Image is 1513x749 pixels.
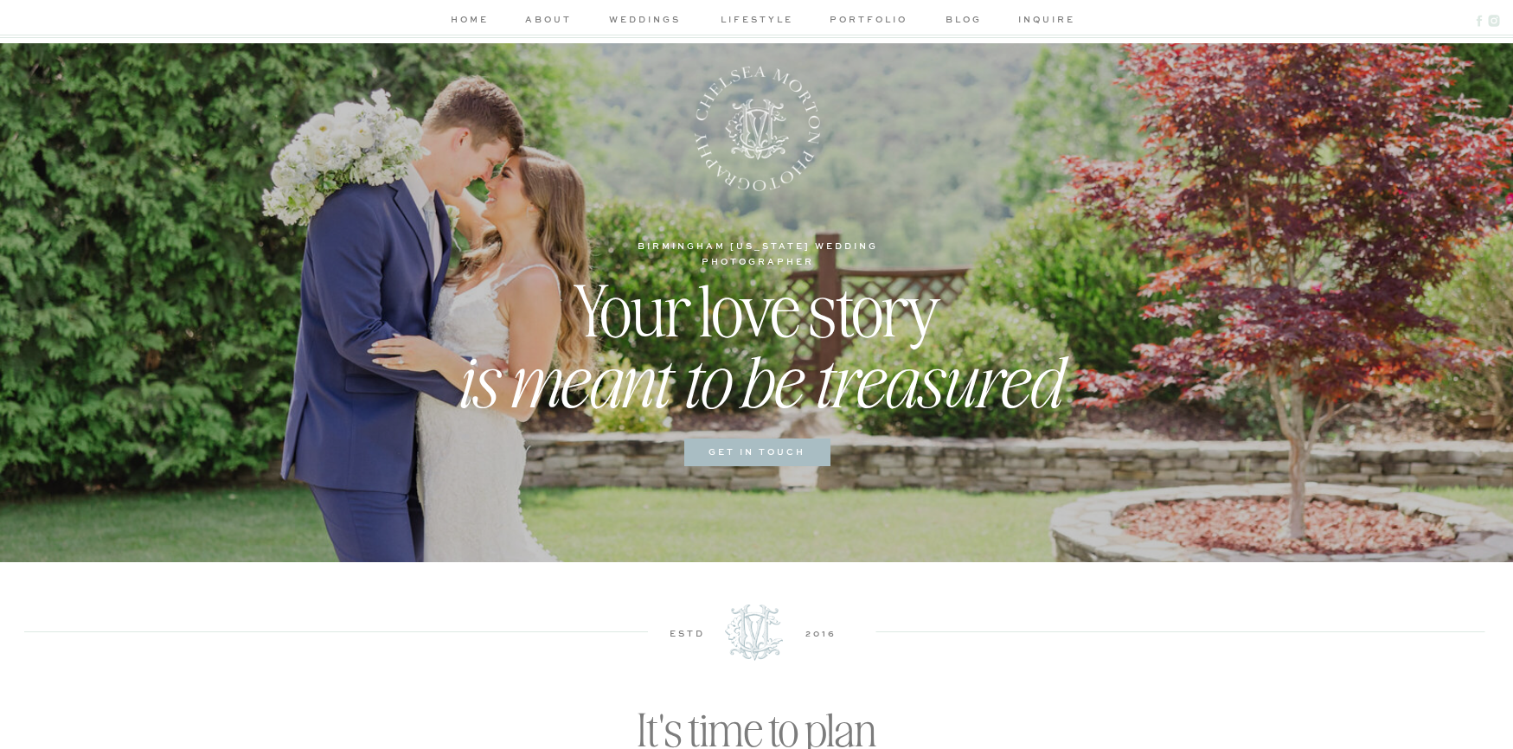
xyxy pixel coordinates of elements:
[434,266,1080,324] h2: Your love story
[828,12,910,30] a: portfolio
[1018,12,1067,30] a: inquire
[694,445,821,461] a: get in touch
[584,239,932,255] h1: birmingham [US_STATE] wedding photographer
[447,12,493,30] a: home
[381,337,1133,426] h2: is meant to be treasured
[782,626,860,639] h3: 2016
[939,12,989,30] a: blog
[649,626,727,639] h3: estd
[716,12,798,30] a: lifestyle
[604,12,686,30] a: weddings
[491,706,1023,739] h2: It's time to plan the best party of your life
[522,12,574,30] a: about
